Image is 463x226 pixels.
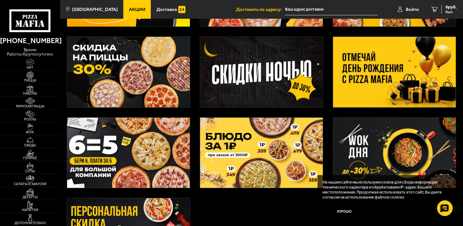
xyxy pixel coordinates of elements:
span: 0 руб. [446,5,457,9]
button: Хорошо [323,204,366,219]
span: 0 шт. [446,10,457,14]
span: Акции [129,7,145,12]
span: [GEOGRAPHIC_DATA] [72,7,118,12]
span: Войти [406,7,419,12]
img: 15daf4d41897b9f0e9f617042186c801.svg [178,6,185,13]
span: Доставить по адресу: [236,7,285,12]
span: Доставка [156,7,177,12]
p: На нашем сайте мы используем cookie для сбора информации технического характера и обрабатываем IP... [323,180,448,200]
input: Ваш адрес доставки [285,4,378,15]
